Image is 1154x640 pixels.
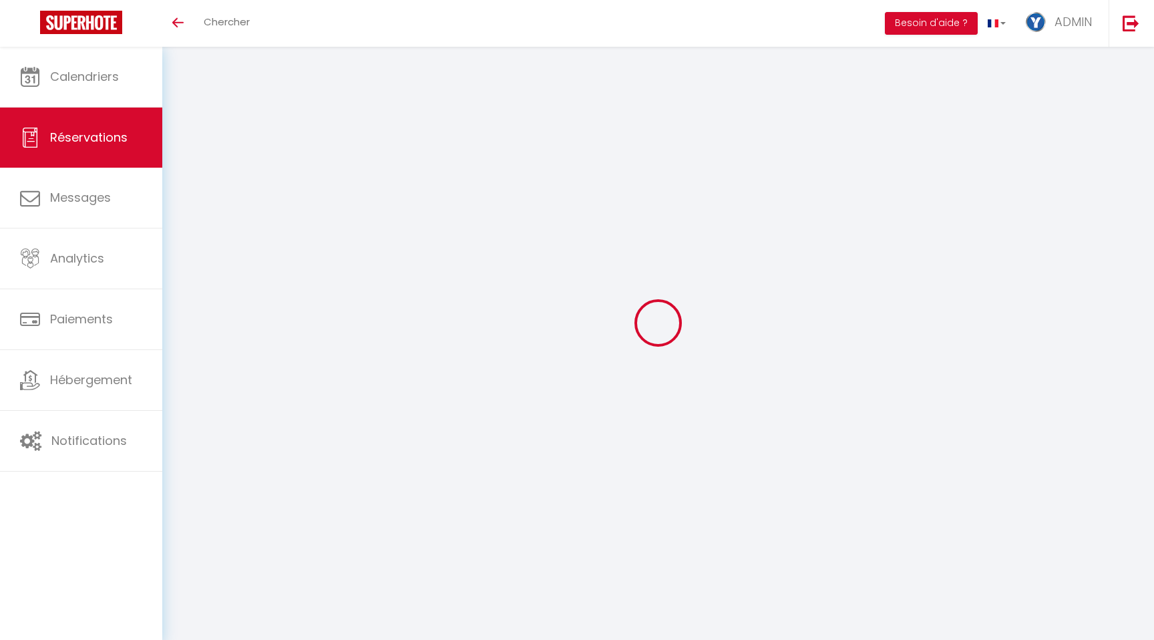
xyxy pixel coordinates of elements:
[50,129,128,146] span: Réservations
[51,432,127,449] span: Notifications
[1026,12,1046,32] img: ...
[40,11,122,34] img: Super Booking
[50,68,119,85] span: Calendriers
[1054,13,1092,30] span: ADMIN
[50,311,113,327] span: Paiements
[1123,15,1139,31] img: logout
[50,371,132,388] span: Hébergement
[204,15,250,29] span: Chercher
[50,189,111,206] span: Messages
[50,250,104,267] span: Analytics
[885,12,978,35] button: Besoin d'aide ?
